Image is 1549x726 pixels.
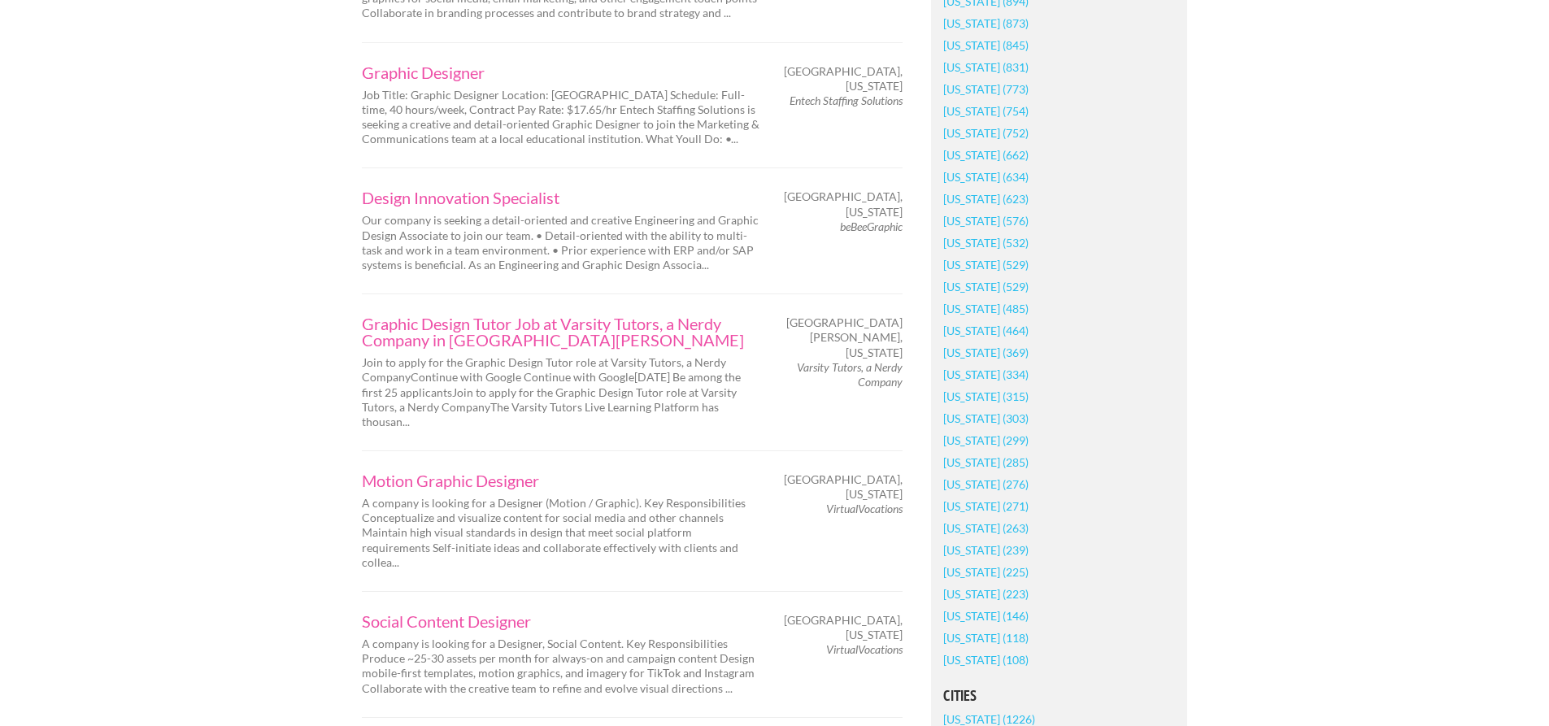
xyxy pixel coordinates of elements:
a: [US_STATE] (225) [943,561,1029,583]
a: [US_STATE] (773) [943,78,1029,100]
p: Our company is seeking a detail-oriented and creative Engineering and Graphic Design Associate to... [362,213,760,272]
em: VirtualVocations [826,642,903,656]
a: [US_STATE] (223) [943,583,1029,605]
em: VirtualVocations [826,502,903,515]
a: [US_STATE] (831) [943,56,1029,78]
a: [US_STATE] (108) [943,649,1029,671]
p: A company is looking for a Designer (Motion / Graphic). Key Responsibilities Conceptualize and vi... [362,496,760,570]
a: [US_STATE] (845) [943,34,1029,56]
span: [GEOGRAPHIC_DATA][PERSON_NAME], [US_STATE] [786,315,903,360]
p: A company is looking for a Designer, Social Content. Key Responsibilities Produce ~25-30 assets p... [362,637,760,696]
a: [US_STATE] (754) [943,100,1029,122]
a: Graphic Designer [362,64,760,80]
a: Graphic Design Tutor Job at Varsity Tutors, a Nerdy Company in [GEOGRAPHIC_DATA][PERSON_NAME] [362,315,760,348]
span: [GEOGRAPHIC_DATA], [US_STATE] [784,189,903,219]
a: Motion Graphic Designer [362,472,760,489]
span: [GEOGRAPHIC_DATA], [US_STATE] [784,472,903,502]
a: [US_STATE] (634) [943,166,1029,188]
a: [US_STATE] (303) [943,407,1029,429]
a: [US_STATE] (485) [943,298,1029,320]
em: beBeeGraphic [840,220,903,233]
a: Social Content Designer [362,613,760,629]
p: Join to apply for the Graphic Design Tutor role at Varsity Tutors, a Nerdy CompanyContinue with G... [362,355,760,429]
em: Varsity Tutors, a Nerdy Company [797,360,903,389]
a: [US_STATE] (873) [943,12,1029,34]
a: [US_STATE] (334) [943,363,1029,385]
a: [US_STATE] (285) [943,451,1029,473]
a: [US_STATE] (529) [943,254,1029,276]
a: [US_STATE] (576) [943,210,1029,232]
a: [US_STATE] (532) [943,232,1029,254]
a: [US_STATE] (271) [943,495,1029,517]
em: Entech Staffing Solutions [790,93,903,107]
a: [US_STATE] (529) [943,276,1029,298]
a: [US_STATE] (146) [943,605,1029,627]
a: [US_STATE] (239) [943,539,1029,561]
a: [US_STATE] (752) [943,122,1029,144]
a: [US_STATE] (263) [943,517,1029,539]
a: [US_STATE] (299) [943,429,1029,451]
span: [GEOGRAPHIC_DATA], [US_STATE] [784,64,903,93]
h5: Cities [943,689,1175,703]
p: Job Title: Graphic Designer Location: [GEOGRAPHIC_DATA] Schedule: Full-time, 40 hours/week, Contr... [362,88,760,147]
a: [US_STATE] (315) [943,385,1029,407]
a: [US_STATE] (464) [943,320,1029,341]
a: [US_STATE] (369) [943,341,1029,363]
a: [US_STATE] (118) [943,627,1029,649]
a: [US_STATE] (623) [943,188,1029,210]
a: [US_STATE] (276) [943,473,1029,495]
span: [GEOGRAPHIC_DATA], [US_STATE] [784,613,903,642]
a: [US_STATE] (662) [943,144,1029,166]
a: Design Innovation Specialist [362,189,760,206]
